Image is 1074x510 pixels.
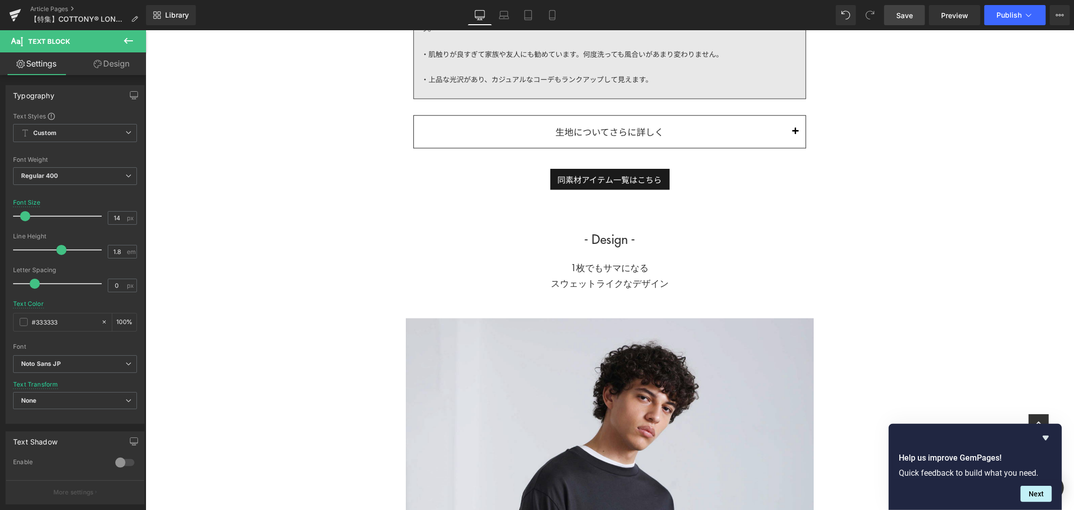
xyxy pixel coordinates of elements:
[13,86,54,100] div: Typography
[1040,432,1052,444] button: Hide survey
[899,468,1052,478] p: Quick feedback to build what you need.
[468,5,492,25] a: Desktop
[165,11,189,20] span: Library
[13,458,105,469] div: Enable
[492,5,516,25] a: Laptop
[21,397,37,404] b: None
[896,10,913,21] span: Save
[53,488,94,497] p: More settings
[899,452,1052,464] h2: Help us improve GemPages!
[276,18,653,30] div: ・肌触りが良すぎて家族や友人にも勧めています。何度洗っても風合いがあまり変わりません。
[30,5,146,13] a: Article Pages
[860,5,880,25] button: Redo
[276,43,653,55] div: ・上品な光沢があり、カジュアルなコーデもランクアップして見えます。
[6,480,144,504] button: More settings
[21,172,58,179] b: Regular 400
[996,11,1022,19] span: Publish
[127,282,135,289] span: px
[13,233,137,240] div: Line Height
[13,343,137,350] div: Font
[13,156,137,163] div: Font Weight
[899,432,1052,502] div: Help us improve GemPages!
[32,316,96,328] input: Color
[30,15,127,23] span: 【特集】COTTONY® LONGSLEEVE TEEのご紹介
[75,52,148,75] a: Design
[260,201,668,216] h1: - Design -
[28,37,70,45] span: Text Block
[127,215,135,221] span: px
[13,199,41,206] div: Font Size
[929,5,980,25] a: Preview
[13,432,57,446] div: Text Shadow
[1021,486,1052,502] button: Next question
[13,112,137,120] div: Text Styles
[405,139,524,160] a: 同素材アイテム一覧はこちら
[1050,5,1070,25] button: More
[33,129,56,138] b: Custom
[289,93,640,109] div: 生地についてさらに詳しく
[516,5,540,25] a: Tablet
[127,248,135,255] span: em
[13,267,137,274] div: Letter Spacing
[260,230,668,261] h1: 1枚でもサマになる スウェットライクなデザイン
[540,5,564,25] a: Mobile
[412,144,517,155] span: 同素材アイテム一覧はこちら
[13,300,44,307] div: Text Color
[984,5,1046,25] button: Publish
[112,313,136,331] div: %
[13,381,58,388] div: Text Transform
[146,5,196,25] a: New Library
[21,360,61,368] i: Noto Sans JP
[941,10,968,21] span: Preview
[836,5,856,25] button: Undo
